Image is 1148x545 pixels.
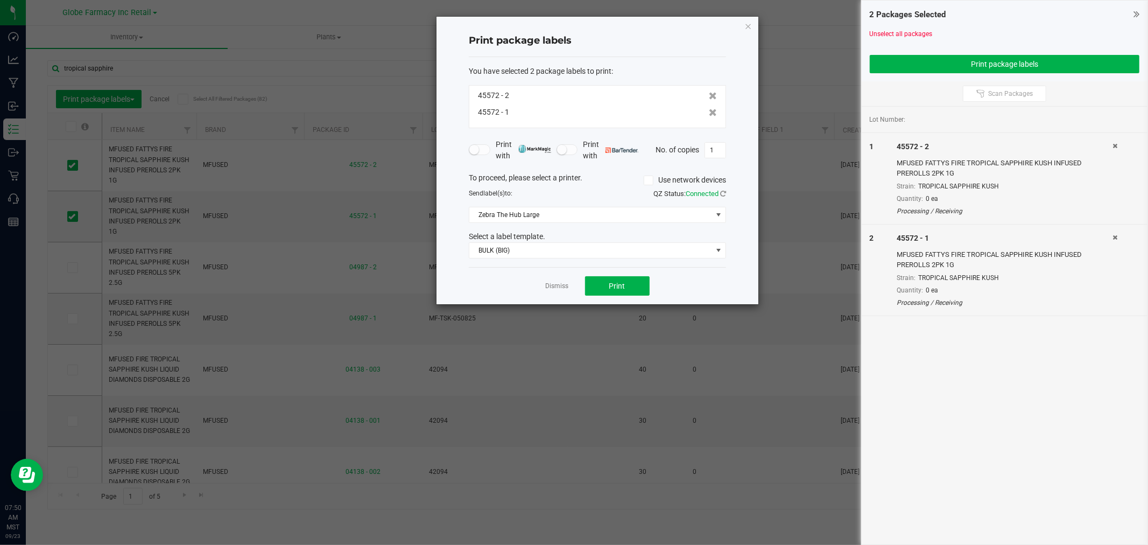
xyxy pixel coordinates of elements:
span: Print with [583,139,638,162]
div: Processing / Receiving [897,298,1112,308]
span: TROPICAL SAPPHIRE KUSH [918,183,999,190]
span: Print with [496,139,551,162]
img: mark_magic_cybra.png [518,145,551,153]
div: To proceed, please select a printer. [461,172,734,188]
div: Select a label template. [461,231,734,242]
span: Strain: [897,274,915,282]
div: MFUSED FATTYS FIRE TROPICAL SAPPHIRE KUSH INFUSED PREROLLS 2PK 1G [897,249,1112,270]
button: Print package labels [870,55,1139,73]
iframe: Resource center [11,459,43,491]
div: : [469,66,726,77]
span: 1 [870,142,874,151]
div: 45572 - 2 [897,141,1112,152]
span: Connected [686,190,719,198]
img: bartender.png [605,148,638,153]
span: Zebra The Hub Large [469,207,712,222]
span: 2 [870,234,874,242]
span: Quantity: [897,287,923,294]
span: 45572 - 1 [478,107,509,118]
span: You have selected 2 package labels to print [469,67,611,75]
span: label(s) [483,190,505,197]
span: QZ Status: [653,190,726,198]
button: Print [585,276,650,296]
span: Send to: [469,190,512,197]
span: Print [609,282,625,290]
div: 45572 - 1 [897,233,1112,244]
span: Quantity: [897,195,923,202]
span: Scan Packages [988,89,1033,98]
span: TROPICAL SAPPHIRE KUSH [918,274,999,282]
label: Use network devices [644,174,726,186]
span: 0 ea [926,287,938,294]
span: Strain: [897,183,915,190]
span: No. of copies [656,145,699,153]
div: Processing / Receiving [897,206,1112,216]
span: BULK (BIG) [469,243,712,258]
a: Dismiss [546,282,569,291]
span: 45572 - 2 [478,90,509,101]
span: Lot Number: [870,115,906,124]
a: Unselect all packages [870,30,933,38]
span: 0 ea [926,195,938,202]
div: MFUSED FATTYS FIRE TROPICAL SAPPHIRE KUSH INFUSED PREROLLS 2PK 1G [897,158,1112,179]
h4: Print package labels [469,34,726,48]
